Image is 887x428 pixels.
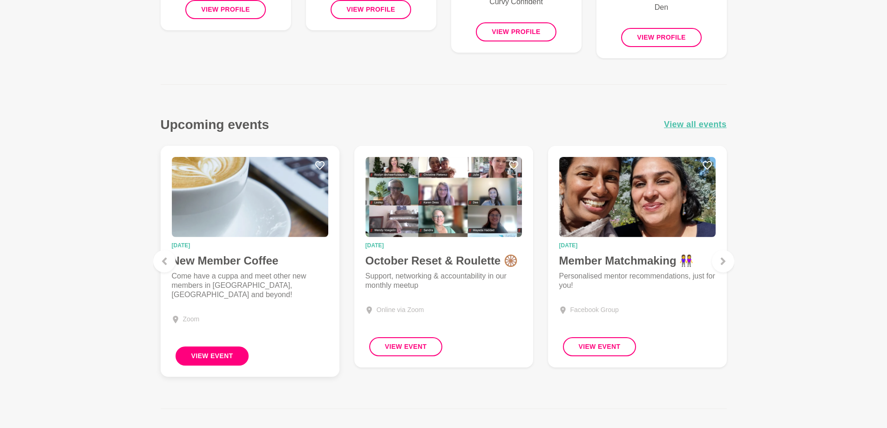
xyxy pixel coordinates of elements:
time: [DATE] [366,243,522,248]
h3: Upcoming events [161,116,269,133]
p: Come have a cuppa and meet other new members in [GEOGRAPHIC_DATA], [GEOGRAPHIC_DATA] and beyond! [172,272,328,299]
h4: Member Matchmaking 👭 [559,254,716,268]
button: View Event [369,337,443,356]
time: [DATE] [559,243,716,248]
p: Support, networking & accountability in our monthly meetup [366,272,522,290]
button: View profile [476,22,556,41]
h4: New Member Coffee [172,254,328,268]
a: October Reset & Roulette 🛞[DATE]October Reset & Roulette 🛞Support, networking & accountability in... [354,146,533,367]
button: View profile [621,28,702,47]
img: New Member Coffee [172,157,328,237]
div: Online via Zoom [377,305,424,315]
button: View Event [176,346,249,366]
p: Personalised mentor recommendations, just for you! [559,272,716,290]
button: View Event [563,337,636,356]
time: [DATE] [172,243,328,248]
img: October Reset & Roulette 🛞 [366,157,522,237]
h4: October Reset & Roulette 🛞 [366,254,522,268]
a: View all events [664,118,727,131]
a: Member Matchmaking 👭[DATE]Member Matchmaking 👭Personalised mentor recommendations, just for you!F... [548,146,727,367]
img: Member Matchmaking 👭 [559,157,716,237]
a: New Member Coffee[DATE]New Member CoffeeCome have a cuppa and meet other new members in [GEOGRAPH... [161,146,339,377]
div: Zoom [183,314,200,324]
div: Facebook Group [570,305,619,315]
